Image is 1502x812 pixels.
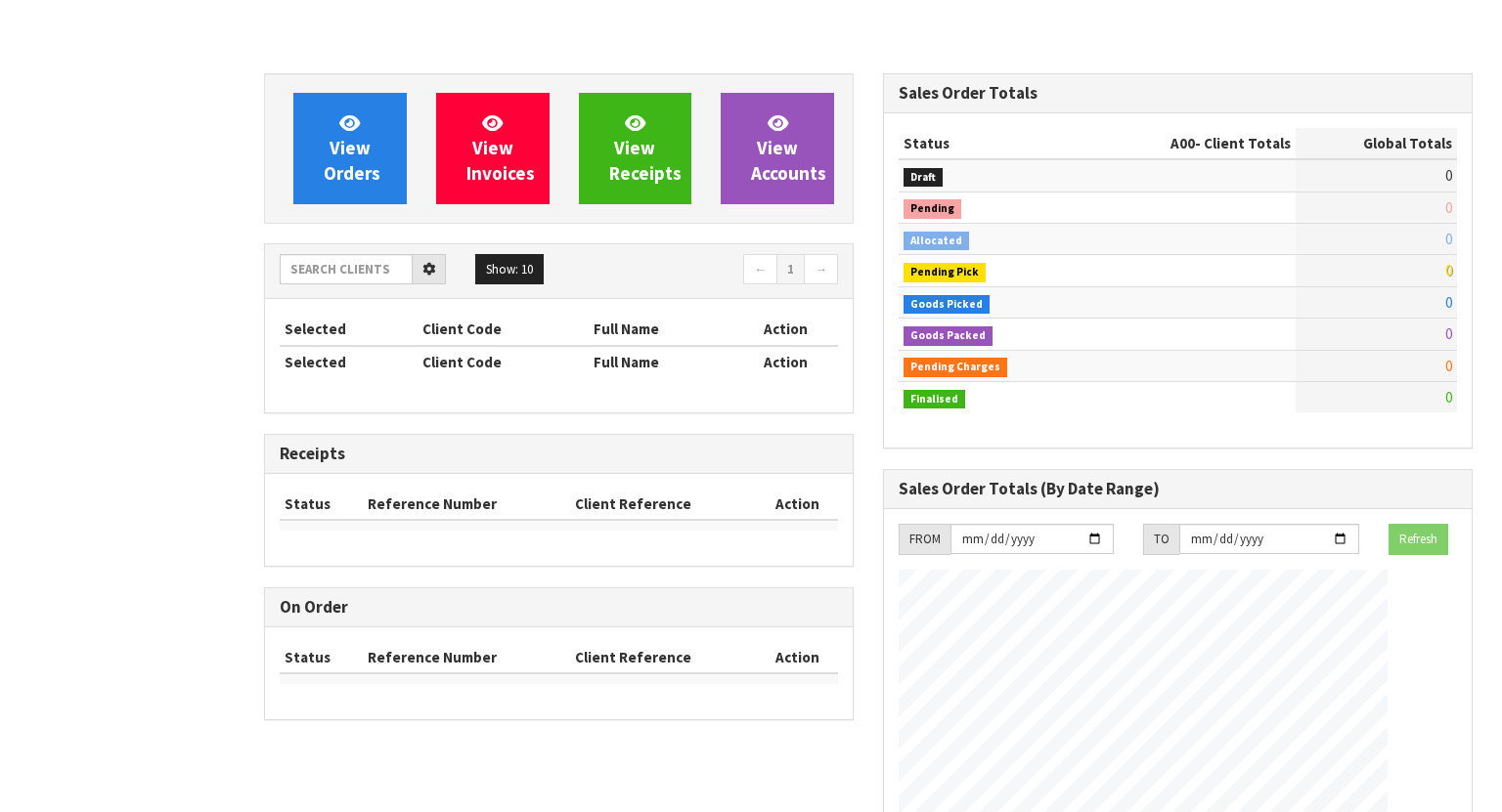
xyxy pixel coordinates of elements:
[293,93,407,204] a: ViewOrders
[743,254,777,285] a: ←
[904,199,961,219] span: Pending
[570,489,758,520] th: Client Reference
[904,232,969,251] span: Allocated
[758,642,838,673] th: Action
[609,111,682,185] span: View Receipts
[904,390,965,409] span: Finalised
[904,358,1007,377] span: Pending Charges
[570,642,758,673] th: Client Reference
[776,254,805,285] a: 1
[363,489,570,520] th: Reference Number
[734,346,838,377] th: Action
[721,93,834,204] a: ViewAccounts
[1445,324,1452,343] span: 0
[758,489,838,520] th: Action
[804,254,838,285] a: →
[589,314,734,345] th: Full Name
[1445,198,1452,217] span: 0
[904,326,993,346] span: Goods Packed
[280,598,838,617] h3: On Order
[1083,128,1296,159] th: - Client Totals
[280,489,363,520] th: Status
[324,111,380,185] span: View Orders
[899,128,1083,159] th: Status
[899,84,1457,103] h3: Sales Order Totals
[904,168,943,188] span: Draft
[280,314,418,345] th: Selected
[1389,524,1448,555] button: Refresh
[1296,128,1457,159] th: Global Totals
[751,111,826,185] span: View Accounts
[579,93,692,204] a: ViewReceipts
[1445,166,1452,185] span: 0
[280,254,413,284] input: Search clients
[1445,230,1452,248] span: 0
[1445,261,1452,279] span: 0
[734,314,838,345] th: Action
[589,346,734,377] th: Full Name
[573,254,838,288] nav: Page navigation
[904,295,990,315] span: Goods Picked
[1171,134,1195,152] span: A00
[1143,524,1179,555] div: TO
[899,480,1457,498] h3: Sales Order Totals (By Date Range)
[280,346,418,377] th: Selected
[899,524,950,555] div: FROM
[1445,388,1452,406] span: 0
[1445,357,1452,375] span: 0
[280,642,363,673] th: Status
[363,642,570,673] th: Reference Number
[466,111,535,185] span: View Invoices
[280,445,838,463] h3: Receipts
[475,254,544,285] button: Show: 10
[418,314,590,345] th: Client Code
[904,263,986,282] span: Pending Pick
[418,346,590,377] th: Client Code
[1445,293,1452,312] span: 0
[436,93,550,204] a: ViewInvoices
